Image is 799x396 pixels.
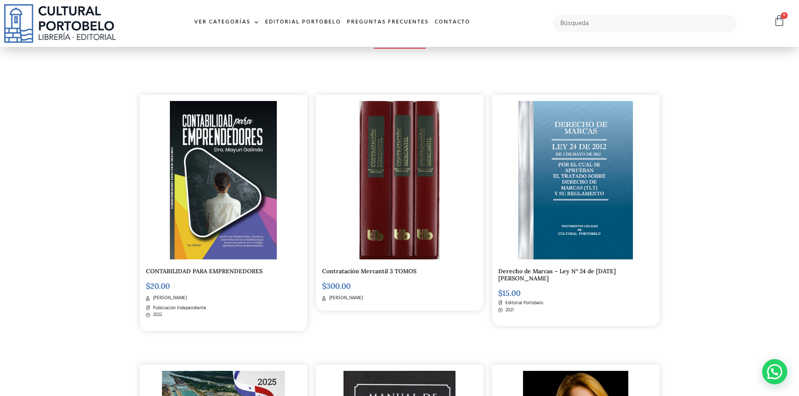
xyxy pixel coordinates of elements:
span: 2022 [151,311,162,318]
a: Ver Categorías [191,13,262,31]
a: Derecho de Marcas – Ley N° 24 de [DATE][PERSON_NAME] [498,267,616,282]
span: [PERSON_NAME] [327,295,363,302]
span: Publicación Independiente [151,305,206,312]
a: Contratación Mercantil 3 TOMOS [322,267,416,275]
div: WhatsApp contact [762,359,787,384]
a: Contacto [432,13,473,31]
a: CONTABILIDAD PARA EMPRENDEDORES [146,267,263,275]
bdi: 15.00 [498,288,521,298]
bdi: 20.00 [146,281,170,291]
input: Búsqueda [553,15,737,32]
span: $ [322,281,326,291]
bdi: 300.00 [322,281,351,291]
span: 0 [781,12,788,19]
span: $ [146,281,150,291]
span: $ [498,288,502,298]
a: Editorial Portobelo [262,13,344,31]
img: portada armada MAYURI GALINDO TB AMAZON_page-0001 [170,101,276,259]
img: 81PAULE32WL._SL1500_ [359,101,440,259]
a: 0 [773,15,785,27]
a: Preguntas frecuentes [344,13,432,31]
span: 2021 [503,307,514,314]
img: DL-106-DERECHO-DE-MARCAS.png [518,101,633,259]
span: Editorial Portobelo [503,300,543,307]
span: [PERSON_NAME] [151,295,187,302]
